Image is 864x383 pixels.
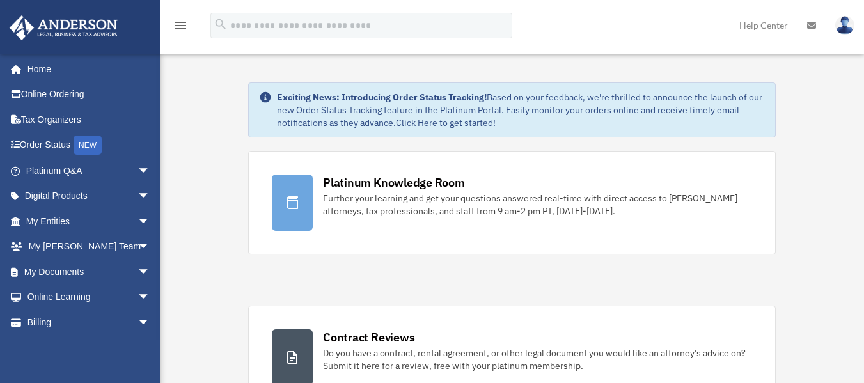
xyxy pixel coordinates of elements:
[137,208,163,235] span: arrow_drop_down
[277,91,487,103] strong: Exciting News: Introducing Order Status Tracking!
[137,234,163,260] span: arrow_drop_down
[277,91,765,129] div: Based on your feedback, we're thrilled to announce the launch of our new Order Status Tracking fe...
[137,285,163,311] span: arrow_drop_down
[9,158,169,184] a: Platinum Q&Aarrow_drop_down
[9,132,169,159] a: Order StatusNEW
[323,329,414,345] div: Contract Reviews
[9,234,169,260] a: My [PERSON_NAME] Teamarrow_drop_down
[396,117,496,129] a: Click Here to get started!
[9,82,169,107] a: Online Ordering
[9,107,169,132] a: Tax Organizers
[323,347,752,372] div: Do you have a contract, rental agreement, or other legal document you would like an attorney's ad...
[9,309,169,335] a: Billingarrow_drop_down
[137,309,163,336] span: arrow_drop_down
[323,192,752,217] div: Further your learning and get your questions answered real-time with direct access to [PERSON_NAM...
[137,158,163,184] span: arrow_drop_down
[214,17,228,31] i: search
[173,22,188,33] a: menu
[9,335,169,361] a: Events Calendar
[9,208,169,234] a: My Entitiesarrow_drop_down
[9,184,169,209] a: Digital Productsarrow_drop_down
[835,16,854,35] img: User Pic
[137,184,163,210] span: arrow_drop_down
[6,15,122,40] img: Anderson Advisors Platinum Portal
[137,259,163,285] span: arrow_drop_down
[9,259,169,285] a: My Documentsarrow_drop_down
[248,151,776,254] a: Platinum Knowledge Room Further your learning and get your questions answered real-time with dire...
[9,56,163,82] a: Home
[173,18,188,33] i: menu
[9,285,169,310] a: Online Learningarrow_drop_down
[323,175,465,191] div: Platinum Knowledge Room
[74,136,102,155] div: NEW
